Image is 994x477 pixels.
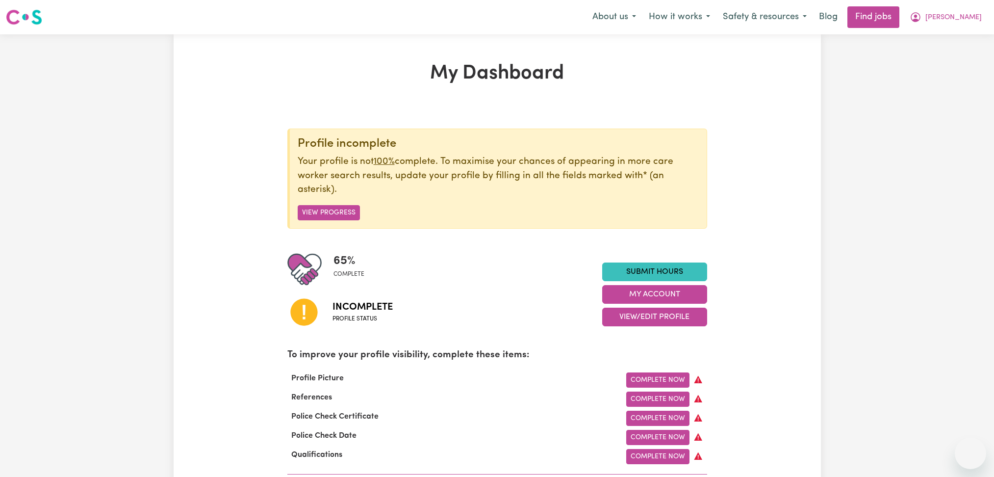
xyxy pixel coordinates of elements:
[602,263,707,281] a: Submit Hours
[6,6,42,28] a: Careseekers logo
[333,270,364,279] span: complete
[287,413,382,421] span: Police Check Certificate
[955,438,986,469] iframe: Button to launch messaging window
[333,252,364,270] span: 65 %
[626,372,689,388] a: Complete Now
[626,411,689,426] a: Complete Now
[602,285,707,304] button: My Account
[6,8,42,26] img: Careseekers logo
[374,157,395,166] u: 100%
[287,374,348,382] span: Profile Picture
[332,300,393,315] span: Incomplete
[903,7,988,27] button: My Account
[626,449,689,464] a: Complete Now
[925,12,982,23] span: [PERSON_NAME]
[287,432,360,440] span: Police Check Date
[298,205,360,220] button: View Progress
[287,348,707,363] p: To improve your profile visibility, complete these items:
[586,7,642,27] button: About us
[626,430,689,445] a: Complete Now
[716,7,813,27] button: Safety & resources
[602,308,707,326] button: View/Edit Profile
[287,62,707,85] h1: My Dashboard
[626,392,689,407] a: Complete Now
[333,252,372,287] div: Profile completeness: 65%
[642,7,716,27] button: How it works
[287,394,336,401] span: References
[847,6,899,28] a: Find jobs
[813,6,843,28] a: Blog
[298,137,699,151] div: Profile incomplete
[332,315,393,323] span: Profile status
[287,451,346,459] span: Qualifications
[298,155,699,197] p: Your profile is not complete. To maximise your chances of appearing in more care worker search re...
